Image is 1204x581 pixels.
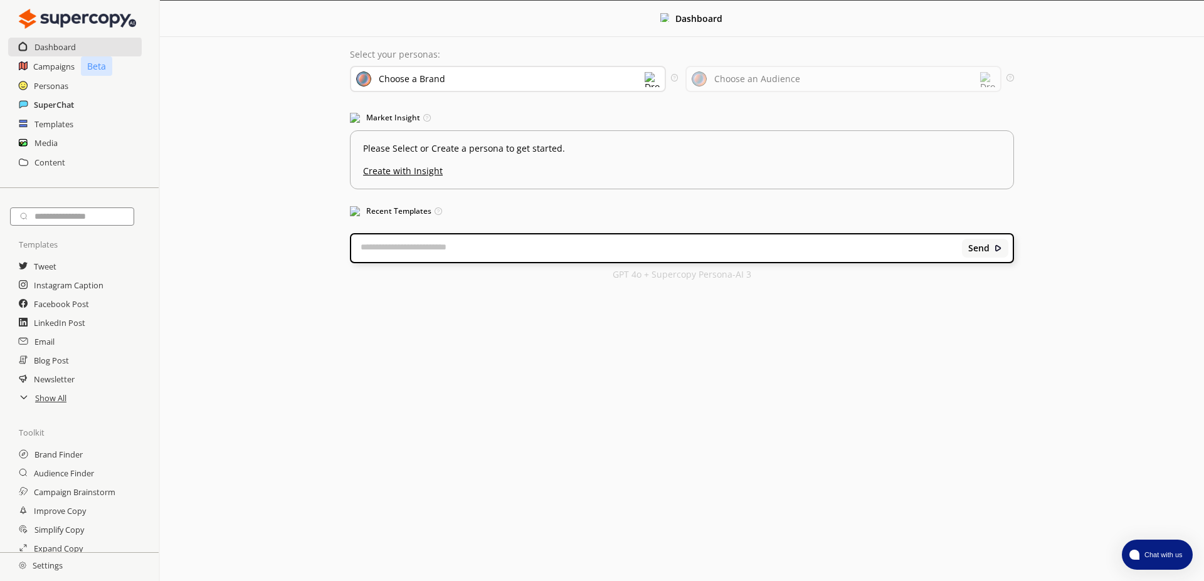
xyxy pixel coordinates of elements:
img: Tooltip Icon [423,114,431,122]
span: Chat with us [1139,550,1185,560]
a: Simplify Copy [34,520,84,539]
a: Media [34,133,58,152]
b: Dashboard [675,13,722,24]
a: Show All [35,389,66,407]
div: Choose a Brand [379,74,445,84]
a: Tweet [34,257,56,276]
a: Facebook Post [34,295,89,313]
img: Tooltip Icon [671,74,679,81]
a: Newsletter [34,370,75,389]
img: Close [660,13,669,22]
img: Brand Icon [356,71,371,86]
a: Expand Copy [34,539,83,558]
a: Audience Finder [34,464,94,483]
a: SuperChat [34,95,74,114]
a: Content [34,153,65,172]
p: Select your personas: [350,50,1014,60]
a: Dashboard [34,38,76,56]
a: Instagram Caption [34,276,103,295]
h3: Market Insight [350,108,1014,127]
h3: Recent Templates [350,202,1014,221]
img: Close [19,6,136,31]
img: Close [19,562,26,569]
img: Tooltip Icon [1006,74,1014,81]
a: Brand Finder [34,445,83,464]
a: LinkedIn Post [34,313,85,332]
a: Campaign Brainstorm [34,483,115,501]
a: Blog Post [34,351,69,370]
p: GPT 4o + Supercopy Persona-AI 3 [613,270,751,280]
img: Tooltip Icon [435,207,442,215]
img: Close [994,244,1003,253]
button: atlas-launcher [1122,540,1193,570]
img: Popular Templates [350,206,360,216]
div: Choose an Audience [714,74,800,84]
a: Email [34,332,55,351]
u: Create with Insight [363,160,1001,176]
p: Beta [81,56,112,76]
a: Campaigns [33,57,75,76]
img: Dropdown Icon [980,72,995,87]
img: Audience Icon [692,71,707,86]
a: Templates [34,115,73,133]
img: Market Insight [350,113,360,123]
a: Improve Copy [34,501,86,520]
b: Send [968,243,990,253]
img: Dropdown Icon [645,72,660,87]
a: Personas [34,76,68,95]
p: Please Select or Create a persona to get started. [363,144,1001,154]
